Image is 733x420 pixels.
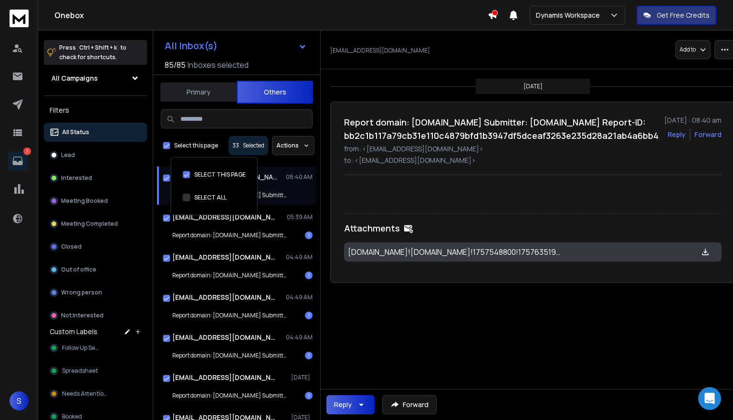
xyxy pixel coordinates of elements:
div: 1 [305,272,313,279]
div: 1 [305,392,313,399]
button: Reply [326,395,375,414]
button: Out of office [44,260,147,279]
h1: All Inbox(s) [165,41,218,51]
p: Closed [61,243,82,251]
h3: Filters [44,104,147,117]
button: Meeting Booked [44,191,147,210]
div: Open Intercom Messenger [698,387,721,410]
p: Not Interested [61,312,104,319]
button: Spreadsheet [44,361,147,380]
p: 7 [23,147,31,155]
p: Dynamis Workspace [536,10,604,20]
button: Not Interested [44,306,147,325]
h1: Attachments [344,221,400,235]
h1: [EMAIL_ADDRESS][DOMAIN_NAME] [172,252,277,262]
h1: All Campaigns [52,73,98,83]
p: Report domain: [DOMAIN_NAME] Submitter: [DOMAIN_NAME] [172,392,287,399]
button: All Campaigns [44,69,147,88]
button: Wrong person [44,283,147,302]
p: Actions [276,142,299,149]
button: Needs Attention [44,384,147,403]
button: Lead [44,146,147,165]
h3: Custom Labels [50,327,97,336]
button: Others [237,81,313,104]
span: 85 / 85 [165,59,186,71]
span: 33 [232,142,239,149]
span: Needs Attention [62,390,107,398]
img: logo [10,10,29,27]
span: Spreadsheet [62,367,98,375]
p: Interested [61,174,92,182]
p: Meeting Booked [61,197,108,205]
p: Selected [243,142,264,149]
p: 05:39 AM [287,213,313,221]
p: Wrong person [61,289,102,296]
p: to: <[EMAIL_ADDRESS][DOMAIN_NAME]> [344,156,722,165]
div: 1 [305,352,313,359]
button: S [10,391,29,410]
p: [DATE] : 08:40 am [664,115,722,125]
button: Closed [44,237,147,256]
h1: Report domain: [DOMAIN_NAME] Submitter: [DOMAIN_NAME] Report-ID: bb2c1b117a79cb31e110c4879bfd1b39... [344,115,659,142]
p: Add to [680,46,696,53]
p: 04:49 AM [286,334,313,341]
label: Select this page [174,142,218,149]
p: [EMAIL_ADDRESS][DOMAIN_NAME] [330,47,430,54]
button: Forward [382,395,437,414]
p: Report domain: [DOMAIN_NAME] Submitter: [DOMAIN_NAME] [172,352,287,359]
h1: [EMAIL_ADDRESS][DOMAIN_NAME] [172,212,277,222]
button: Primary [160,82,237,103]
button: Actions [272,136,314,155]
p: Report domain: [DOMAIN_NAME] Submitter: [DOMAIN_NAME] [172,272,287,279]
button: Get Free Credits [637,6,716,25]
button: Reply [668,130,686,139]
p: from: <[EMAIL_ADDRESS][DOMAIN_NAME]> [344,144,722,154]
p: All Status [62,128,89,136]
h3: Inboxes selected [188,59,249,71]
p: [DATE] [524,83,543,90]
p: Meeting Completed [61,220,118,228]
a: 7 [8,151,27,170]
p: Press to check for shortcuts. [59,43,126,62]
h1: [EMAIL_ADDRESS][DOMAIN_NAME] [172,293,277,302]
p: Report domain: [DOMAIN_NAME] Submitter: [DOMAIN_NAME] [172,231,287,239]
button: All Inbox(s) [157,36,314,55]
h1: Onebox [54,10,488,21]
span: Follow Up Sent [62,344,101,352]
label: SELECT THIS PAGE [194,171,246,178]
h1: [EMAIL_ADDRESS][DOMAIN_NAME] [172,333,277,342]
p: 08:40 AM [286,173,313,181]
p: Lead [61,151,75,159]
div: 1 [305,231,313,239]
p: Get Free Credits [657,10,710,20]
button: Meeting Completed [44,214,147,233]
div: Forward [694,130,722,139]
button: Follow Up Sent [44,338,147,357]
button: Interested [44,168,147,188]
p: 04:49 AM [286,294,313,301]
button: All Status [44,123,147,142]
div: Reply [334,400,352,409]
div: 1 [305,312,313,319]
p: [DATE] [291,374,313,381]
p: 04:49 AM [286,253,313,261]
label: SELECT ALL [194,194,227,201]
p: Report domain: [DOMAIN_NAME] Submitter: [DOMAIN_NAME] [172,312,287,319]
p: Out of office [61,266,96,273]
p: [DOMAIN_NAME]![DOMAIN_NAME]!1757548800!1757635199!bb2c1b117a79cb31e110c4879bfd1b3947df5dceaf3263e... [348,246,563,258]
span: Ctrl + Shift + k [78,42,118,53]
h1: [EMAIL_ADDRESS][DOMAIN_NAME] [172,373,277,382]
